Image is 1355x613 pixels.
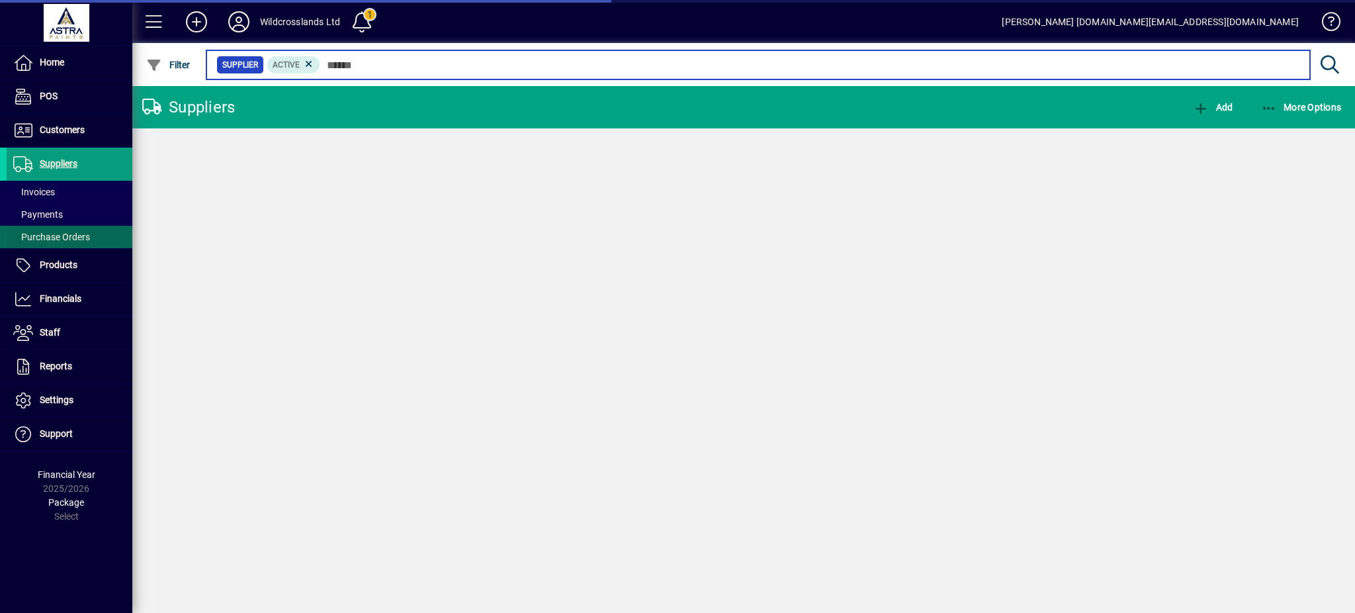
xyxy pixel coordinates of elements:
span: Staff [40,327,60,338]
span: Reports [40,361,72,371]
a: Settings [7,384,132,417]
a: Staff [7,316,132,350]
span: Support [40,428,73,439]
button: Add [1190,95,1236,119]
span: Financials [40,293,81,304]
a: Purchase Orders [7,226,132,248]
span: More Options [1261,102,1342,113]
span: Suppliers [40,158,77,169]
mat-chip: Activation Status: Active [267,56,320,73]
a: Reports [7,350,132,383]
span: Add [1193,102,1233,113]
a: Payments [7,203,132,226]
span: Products [40,259,77,270]
a: Support [7,418,132,451]
span: Customers [40,124,85,135]
a: POS [7,80,132,113]
span: POS [40,91,58,101]
a: Products [7,249,132,282]
span: Financial Year [38,469,95,480]
div: [PERSON_NAME] [DOMAIN_NAME][EMAIL_ADDRESS][DOMAIN_NAME] [1002,11,1299,32]
span: Settings [40,395,73,405]
button: Profile [218,10,260,34]
a: Financials [7,283,132,316]
span: Payments [13,209,63,220]
span: Purchase Orders [13,232,90,242]
div: Wildcrosslands Ltd [260,11,340,32]
span: Filter [146,60,191,70]
button: Filter [143,53,194,77]
a: Customers [7,114,132,147]
span: Home [40,57,64,68]
span: Package [48,497,84,508]
span: Supplier [222,58,258,71]
span: Invoices [13,187,55,197]
button: Add [175,10,218,34]
a: Invoices [7,181,132,203]
button: More Options [1258,95,1345,119]
div: Suppliers [142,97,235,118]
a: Knowledge Base [1312,3,1338,46]
a: Home [7,46,132,79]
span: Active [273,60,300,70]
